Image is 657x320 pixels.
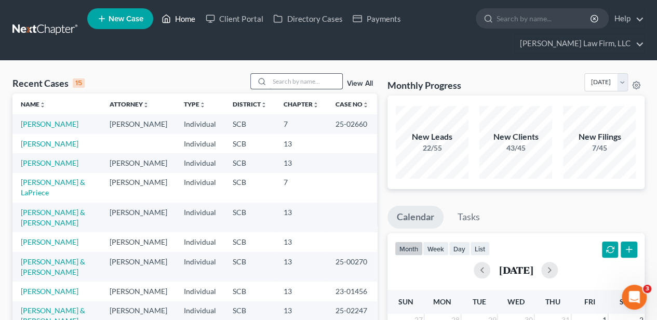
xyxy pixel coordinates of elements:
[327,252,377,282] td: 25-00270
[101,153,176,172] td: [PERSON_NAME]
[275,203,327,232] td: 13
[396,131,468,143] div: New Leads
[563,131,636,143] div: New Filings
[275,153,327,172] td: 13
[327,282,377,301] td: 23-01456
[313,102,319,108] i: unfold_more
[21,139,78,148] a: [PERSON_NAME]
[387,206,444,229] a: Calendar
[275,252,327,282] td: 13
[284,100,319,108] a: Chapterunfold_more
[499,264,533,275] h2: [DATE]
[101,252,176,282] td: [PERSON_NAME]
[101,203,176,232] td: [PERSON_NAME]
[176,232,224,251] td: Individual
[396,143,468,153] div: 22/55
[275,114,327,134] td: 7
[448,206,489,229] a: Tasks
[176,134,224,153] td: Individual
[110,100,149,108] a: Attorneyunfold_more
[275,173,327,203] td: 7
[224,114,275,134] td: SCB
[233,100,267,108] a: Districtunfold_more
[224,203,275,232] td: SCB
[347,9,406,28] a: Payments
[101,114,176,134] td: [PERSON_NAME]
[472,297,486,306] span: Tue
[423,242,449,256] button: week
[156,9,200,28] a: Home
[176,153,224,172] td: Individual
[176,203,224,232] td: Individual
[21,208,85,227] a: [PERSON_NAME] & [PERSON_NAME]
[21,237,78,246] a: [PERSON_NAME]
[21,100,46,108] a: Nameunfold_more
[275,134,327,153] td: 13
[507,297,525,306] span: Wed
[270,74,342,89] input: Search by name...
[363,102,369,108] i: unfold_more
[497,9,592,28] input: Search by name...
[470,242,490,256] button: list
[347,80,373,87] a: View All
[479,131,552,143] div: New Clients
[200,9,268,28] a: Client Portal
[199,102,206,108] i: unfold_more
[109,15,143,23] span: New Case
[563,143,636,153] div: 7/45
[261,102,267,108] i: unfold_more
[101,282,176,301] td: [PERSON_NAME]
[12,77,85,89] div: Recent Cases
[398,297,413,306] span: Sun
[101,173,176,203] td: [PERSON_NAME]
[73,78,85,88] div: 15
[143,102,149,108] i: unfold_more
[275,232,327,251] td: 13
[101,232,176,251] td: [PERSON_NAME]
[21,158,78,167] a: [PERSON_NAME]
[433,297,451,306] span: Mon
[622,285,647,310] iframe: Intercom live chat
[449,242,470,256] button: day
[224,134,275,153] td: SCB
[224,252,275,282] td: SCB
[515,34,644,53] a: [PERSON_NAME] Law Firm, LLC
[184,100,206,108] a: Typeunfold_more
[176,173,224,203] td: Individual
[21,257,85,276] a: [PERSON_NAME] & [PERSON_NAME]
[176,114,224,134] td: Individual
[275,282,327,301] td: 13
[395,242,423,256] button: month
[584,297,595,306] span: Fri
[643,285,651,293] span: 3
[545,297,560,306] span: Thu
[39,102,46,108] i: unfold_more
[609,9,644,28] a: Help
[327,114,377,134] td: 25-02660
[176,282,224,301] td: Individual
[21,119,78,128] a: [PERSON_NAME]
[224,173,275,203] td: SCB
[224,153,275,172] td: SCB
[620,297,633,306] span: Sat
[176,252,224,282] td: Individual
[268,9,347,28] a: Directory Cases
[21,178,85,197] a: [PERSON_NAME] & LaPriece
[21,287,78,296] a: [PERSON_NAME]
[479,143,552,153] div: 43/45
[224,232,275,251] td: SCB
[224,282,275,301] td: SCB
[336,100,369,108] a: Case Nounfold_more
[387,79,461,91] h3: Monthly Progress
